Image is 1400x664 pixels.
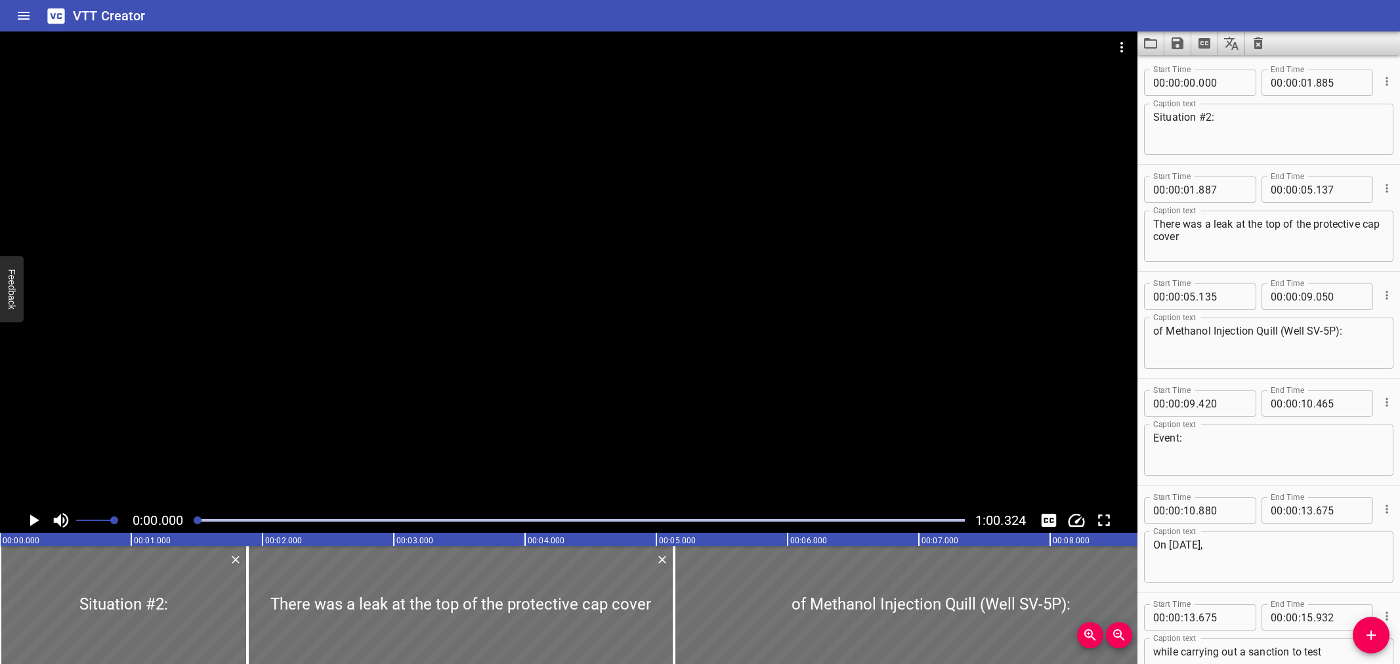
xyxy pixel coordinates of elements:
[1301,70,1313,96] input: 01
[1283,604,1286,631] span: :
[1283,497,1286,524] span: :
[110,516,118,524] span: Set video volume
[1298,283,1301,310] span: :
[1378,608,1395,625] button: Cue Options
[1191,31,1218,55] button: Extract captions from video
[1271,497,1283,524] input: 00
[73,5,146,26] h6: VTT Creator
[1064,508,1089,533] div: Playback Speed
[1181,497,1183,524] span: :
[1313,283,1316,310] span: .
[1286,283,1298,310] input: 00
[1378,64,1393,98] div: Cue Options
[227,551,242,568] div: Delete Cue
[1316,604,1364,631] input: 932
[1286,497,1298,524] input: 00
[1181,604,1183,631] span: :
[1301,497,1313,524] input: 13
[1153,390,1166,417] input: 00
[1181,70,1183,96] span: :
[1298,70,1301,96] span: :
[1036,508,1061,533] button: Toggle captions
[1153,325,1384,362] textarea: of Methanol Injection Quill (Well SV-5P):
[1198,604,1246,631] input: 675
[1181,176,1183,203] span: :
[1301,604,1313,631] input: 15
[1245,31,1271,55] button: Clear captions
[1378,394,1395,411] button: Cue Options
[1283,390,1286,417] span: :
[1106,622,1132,648] button: Zoom Out
[1198,283,1246,310] input: 135
[1313,497,1316,524] span: .
[1313,70,1316,96] span: .
[1181,283,1183,310] span: :
[1286,604,1298,631] input: 00
[1196,497,1198,524] span: .
[1106,31,1137,63] button: Video Options
[1181,390,1183,417] span: :
[49,508,74,533] button: Toggle mute
[1283,176,1286,203] span: :
[1378,73,1395,90] button: Cue Options
[1283,283,1286,310] span: :
[1316,283,1364,310] input: 050
[1271,283,1283,310] input: 00
[1196,70,1198,96] span: .
[1301,283,1313,310] input: 09
[1271,390,1283,417] input: 00
[1168,176,1181,203] input: 00
[1378,492,1393,526] div: Cue Options
[1198,497,1246,524] input: 880
[133,512,183,528] span: Current Time
[194,519,965,522] div: Play progress
[134,536,171,545] text: 00:01.000
[1168,497,1181,524] input: 00
[1153,604,1166,631] input: 00
[1298,176,1301,203] span: :
[1353,617,1389,654] button: Add Cue
[1271,604,1283,631] input: 00
[1183,604,1196,631] input: 13
[975,512,1026,528] span: Video Duration
[1153,70,1166,96] input: 00
[922,536,958,545] text: 00:07.000
[1313,604,1316,631] span: .
[1286,176,1298,203] input: 00
[1298,604,1301,631] span: :
[1168,70,1181,96] input: 00
[1153,218,1384,255] textarea: There was a leak at the top of the protective cap cover
[1378,287,1395,304] button: Cue Options
[1298,390,1301,417] span: :
[1166,604,1168,631] span: :
[265,536,302,545] text: 00:02.000
[1168,604,1181,631] input: 00
[1378,501,1395,518] button: Cue Options
[1298,497,1301,524] span: :
[1378,599,1393,633] div: Cue Options
[396,536,433,545] text: 00:03.000
[1271,70,1283,96] input: 00
[1153,539,1384,576] textarea: On [DATE],
[1283,70,1286,96] span: :
[1198,70,1246,96] input: 000
[227,551,244,568] button: Delete
[1301,390,1313,417] input: 10
[654,551,669,568] div: Delete Cue
[1218,31,1245,55] button: Translate captions
[1196,176,1198,203] span: .
[1092,508,1116,533] button: Toggle fullscreen
[1153,432,1384,469] textarea: Event:
[1183,70,1196,96] input: 00
[1250,35,1266,51] svg: Clear captions
[1064,508,1089,533] button: Change Playback Speed
[1316,70,1364,96] input: 885
[1313,390,1316,417] span: .
[1316,390,1364,417] input: 465
[1223,35,1239,51] svg: Translate captions
[1196,604,1198,631] span: .
[1183,283,1196,310] input: 05
[1153,111,1384,148] textarea: Situation #2:
[654,551,671,568] button: Delete
[1166,497,1168,524] span: :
